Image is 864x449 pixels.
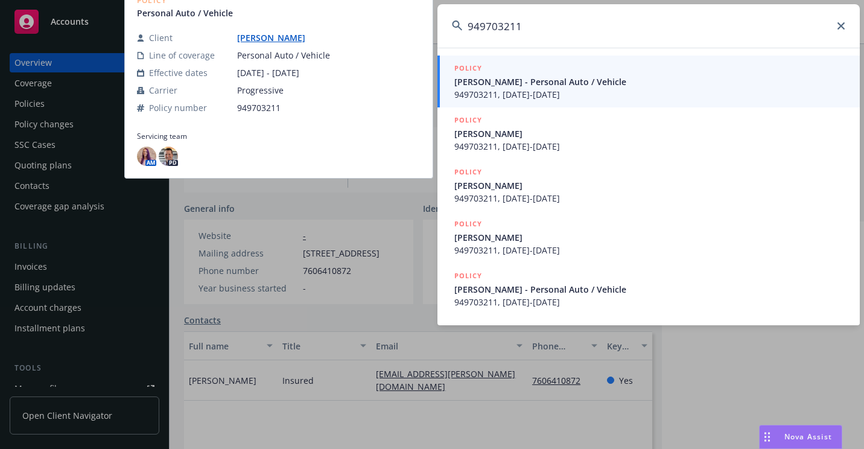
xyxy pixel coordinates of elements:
[454,127,845,140] span: [PERSON_NAME]
[437,56,860,107] a: POLICY[PERSON_NAME] - Personal Auto / Vehicle949703211, [DATE]-[DATE]
[454,283,845,296] span: [PERSON_NAME] - Personal Auto / Vehicle
[454,88,845,101] span: 949703211, [DATE]-[DATE]
[454,218,482,230] h5: POLICY
[454,270,482,282] h5: POLICY
[760,425,775,448] div: Drag to move
[759,425,842,449] button: Nova Assist
[454,75,845,88] span: [PERSON_NAME] - Personal Auto / Vehicle
[454,62,482,74] h5: POLICY
[454,140,845,153] span: 949703211, [DATE]-[DATE]
[437,263,860,315] a: POLICY[PERSON_NAME] - Personal Auto / Vehicle949703211, [DATE]-[DATE]
[454,244,845,256] span: 949703211, [DATE]-[DATE]
[784,431,832,442] span: Nova Assist
[437,107,860,159] a: POLICY[PERSON_NAME]949703211, [DATE]-[DATE]
[437,4,860,48] input: Search...
[454,179,845,192] span: [PERSON_NAME]
[454,166,482,178] h5: POLICY
[437,159,860,211] a: POLICY[PERSON_NAME]949703211, [DATE]-[DATE]
[454,231,845,244] span: [PERSON_NAME]
[437,211,860,263] a: POLICY[PERSON_NAME]949703211, [DATE]-[DATE]
[454,114,482,126] h5: POLICY
[454,296,845,308] span: 949703211, [DATE]-[DATE]
[454,192,845,205] span: 949703211, [DATE]-[DATE]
